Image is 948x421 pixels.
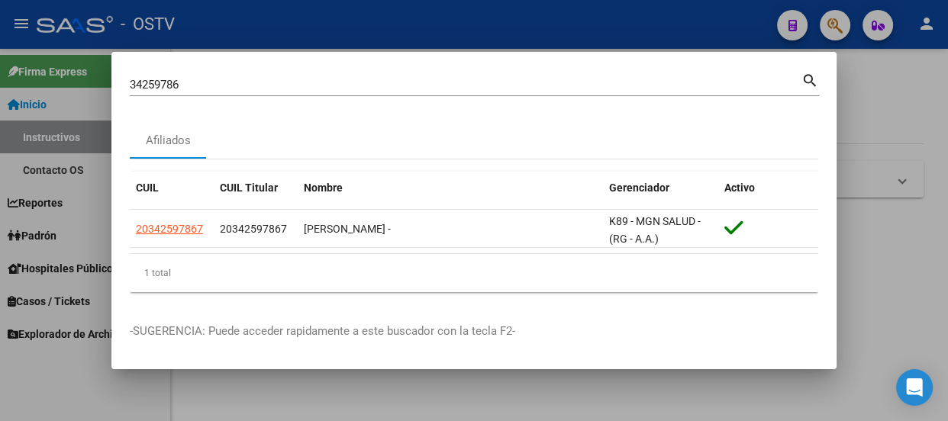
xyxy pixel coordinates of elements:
[603,172,718,204] datatable-header-cell: Gerenciador
[220,182,278,194] span: CUIL Titular
[801,70,819,88] mat-icon: search
[136,182,159,194] span: CUIL
[724,182,755,194] span: Activo
[130,254,818,292] div: 1 total
[136,223,203,235] span: 20342597867
[220,223,287,235] span: 20342597867
[718,172,818,204] datatable-header-cell: Activo
[298,172,603,204] datatable-header-cell: Nombre
[304,182,343,194] span: Nombre
[130,323,818,340] p: -SUGERENCIA: Puede acceder rapidamente a este buscador con la tecla F2-
[896,369,933,406] div: Open Intercom Messenger
[304,220,597,238] div: [PERSON_NAME] -
[146,132,191,149] div: Afiliados
[609,215,701,245] span: K89 - MGN SALUD - (RG - A.A.)
[609,182,669,194] span: Gerenciador
[214,172,298,204] datatable-header-cell: CUIL Titular
[130,172,214,204] datatable-header-cell: CUIL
